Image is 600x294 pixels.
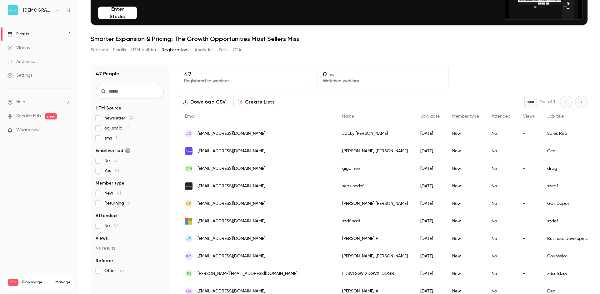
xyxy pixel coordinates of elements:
div: [DATE] [414,247,446,265]
button: UTM builder [131,45,157,55]
div: New [446,230,485,247]
div: No [485,265,517,282]
span: new [45,113,57,119]
div: - [517,160,541,177]
span: Attended [96,213,117,219]
span: FX [187,271,191,276]
span: 1 [127,126,129,130]
span: New [104,190,121,196]
div: New [446,212,485,230]
span: KM [186,253,192,259]
div: gigo mio [336,160,414,177]
span: Yes [104,168,119,174]
span: Views [96,235,108,241]
span: 1 [116,136,117,140]
span: 6 [128,201,130,205]
button: Enter Studio [98,7,137,19]
div: [DATE] [414,125,446,142]
div: sedz sedzf [336,177,414,195]
span: newsletter [104,115,134,121]
div: - [517,177,541,195]
span: Attended [492,114,511,119]
div: [DATE] [414,212,446,230]
span: og_social [104,125,129,131]
div: Videos [7,45,30,51]
span: Job title [547,114,564,119]
span: 41 [117,191,121,195]
div: Audience [7,58,35,65]
h1: 47 People [96,70,119,78]
span: Member type [96,180,124,186]
button: Registrations [162,45,189,55]
span: JP [187,236,191,241]
span: 24 [129,116,134,120]
span: 10 [115,169,119,173]
span: Plan usage [22,280,52,285]
span: 47 [120,269,124,273]
div: - [517,265,541,282]
a: SpeakerHub [16,113,41,119]
span: Join date [420,114,440,119]
span: Name [342,114,354,119]
button: Analytics [194,45,214,55]
div: Settings [7,72,32,79]
p: 0 [323,70,443,78]
button: Download CSV [179,96,231,108]
span: JC [186,131,191,136]
div: [DATE] [414,230,446,247]
div: No [485,125,517,142]
div: New [446,142,485,160]
div: - [517,142,541,160]
button: Polls [219,45,228,55]
span: UTM Source [96,105,121,111]
h1: Smarter Expansion & Pricing: The Growth Opportunities Most Sellers Miss [91,35,587,43]
div: New [446,160,485,177]
div: Jacky [PERSON_NAME] [336,125,414,142]
div: [PERSON_NAME] [PERSON_NAME] [336,195,414,212]
h6: [DEMOGRAPHIC_DATA] [23,7,52,13]
span: [EMAIL_ADDRESS][DOMAIN_NAME] [197,148,265,155]
span: 47 [113,224,118,228]
span: No [104,223,118,229]
div: - [517,230,541,247]
img: domain.com [185,182,192,190]
div: New [446,125,485,142]
button: CTA [233,45,241,55]
div: No [485,142,517,160]
span: Help [16,99,25,105]
button: Settings [91,45,108,55]
span: [PERSON_NAME][EMAIL_ADDRESS][DOMAIN_NAME] [197,271,297,277]
p: No results [96,245,164,251]
button: Create Lists [233,96,280,108]
li: help-dropdown-opener [7,99,71,105]
span: gm [186,166,192,171]
div: [PERSON_NAME] [PERSON_NAME] [336,142,414,160]
div: [DATE] [414,265,446,282]
div: Events [7,31,29,37]
span: What's new [16,127,40,134]
span: Other [104,268,124,274]
span: sms [104,135,117,141]
img: Zentail [8,5,18,15]
div: New [446,195,485,212]
div: [DATE] [414,142,446,160]
span: DA [186,288,192,294]
span: No [104,158,118,164]
div: [DATE] [414,177,446,195]
div: szdf szdf [336,212,414,230]
span: 0 % [328,73,334,77]
span: [EMAIL_ADDRESS][DOMAIN_NAME] [197,165,265,172]
a: Manage [55,280,70,285]
p: 47 [184,70,305,78]
div: FDSVFSGV XDGVXFDDGB [336,265,414,282]
div: No [485,230,517,247]
span: Pro [8,279,18,286]
p: Watched webinar [323,78,443,84]
div: - [517,125,541,142]
div: No [485,212,517,230]
p: Registered to webinar [184,78,305,84]
div: [DATE] [414,160,446,177]
div: - [517,212,541,230]
div: - [517,195,541,212]
div: - [517,247,541,265]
